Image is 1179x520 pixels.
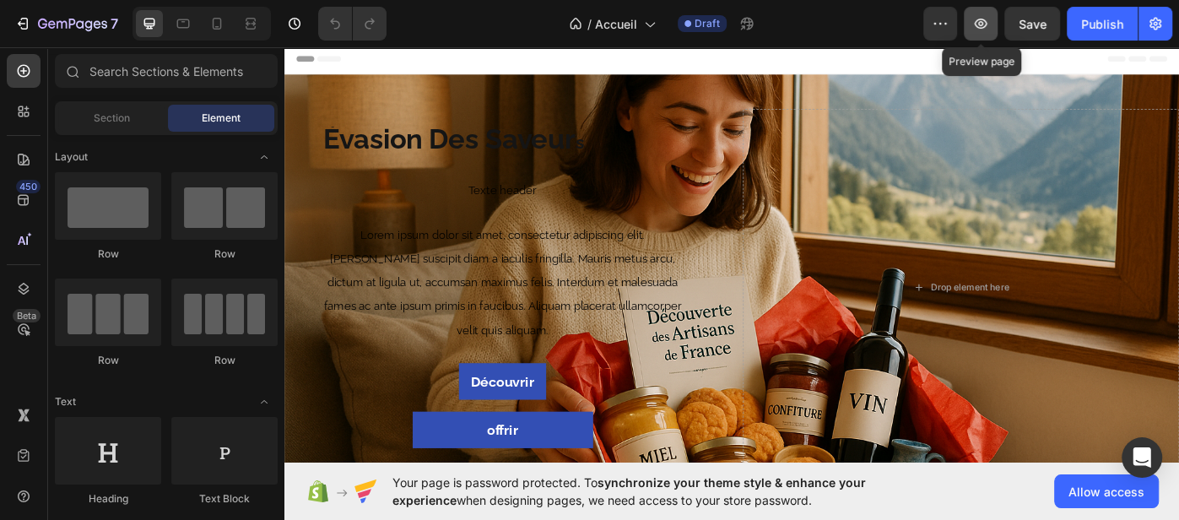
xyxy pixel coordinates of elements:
[1019,17,1046,31] span: Save
[318,7,387,41] div: Undo/Redo
[171,491,278,506] div: Text Block
[7,7,126,41] button: 7
[1122,437,1162,478] div: Open Intercom Messenger
[145,416,349,458] a: offrir
[251,144,278,171] span: Toggle open
[202,111,241,126] span: Element
[94,111,130,126] span: Section
[392,474,932,509] span: Your page is password protected. To when designing pages, we need access to your store password.
[55,491,161,506] div: Heading
[111,14,118,34] p: 7
[55,246,161,262] div: Row
[171,246,278,262] div: Row
[587,15,592,33] span: /
[55,149,88,165] span: Layout
[595,15,637,33] span: Accueil
[55,353,161,368] div: Row
[171,353,278,368] div: Row
[284,44,1179,467] iframe: Design area
[16,180,41,193] div: 450
[1004,7,1060,41] button: Save
[230,428,265,446] strong: offrir
[1067,7,1138,41] button: Publish
[1054,474,1159,508] button: Allow access
[55,54,278,88] input: Search Sections & Elements
[55,394,76,409] span: Text
[13,309,41,322] div: Beta
[392,475,866,507] span: synchronize your theme style & enhance your experience
[732,269,821,283] div: Drop element here
[251,388,278,415] span: Toggle open
[695,16,720,31] span: Draft
[1068,483,1144,501] span: Allow access
[1081,15,1123,33] div: Publish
